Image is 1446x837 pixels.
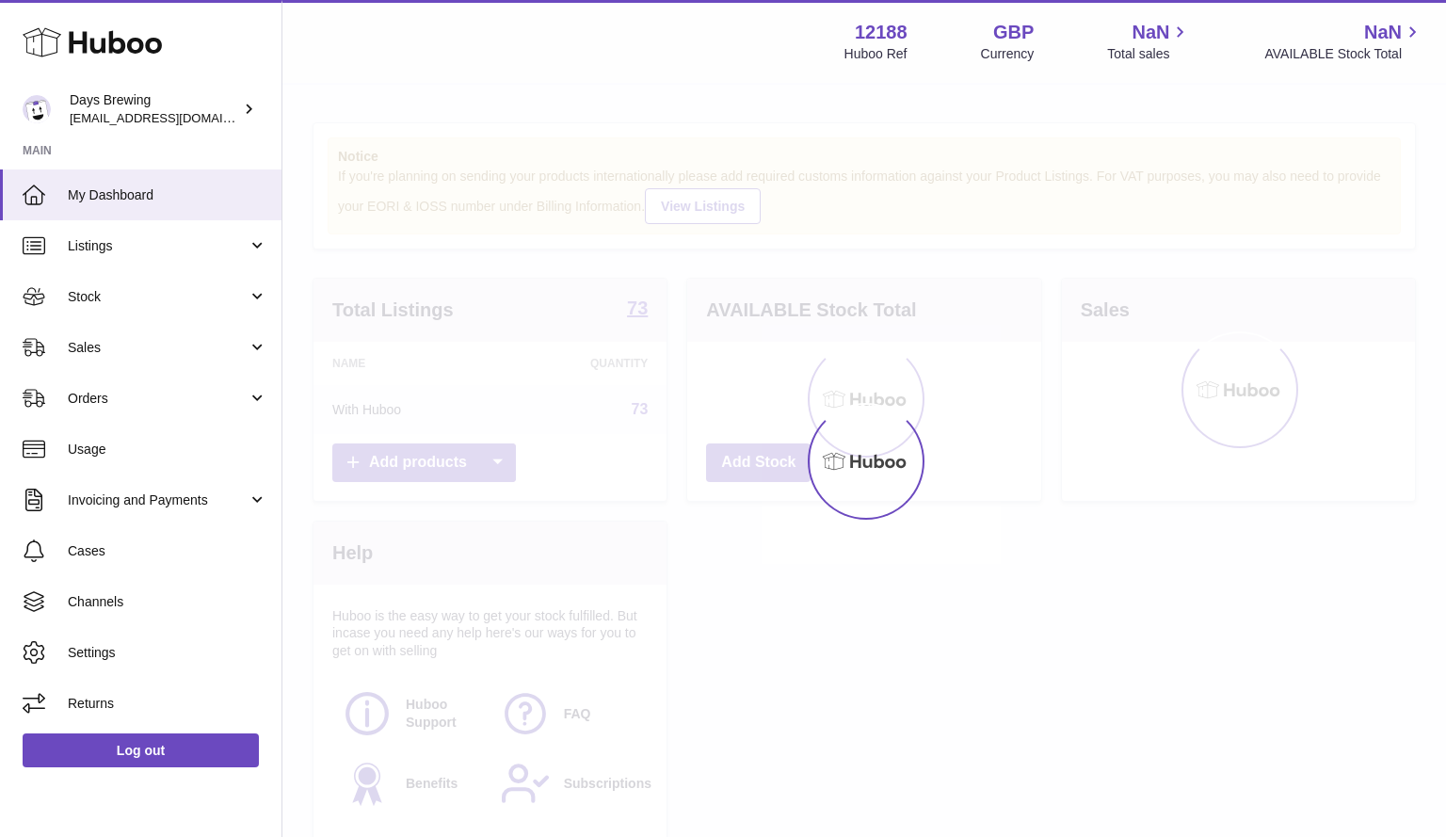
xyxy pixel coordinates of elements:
span: Returns [68,695,267,713]
strong: GBP [993,20,1034,45]
div: Huboo Ref [844,45,908,63]
span: NaN [1364,20,1402,45]
span: [EMAIL_ADDRESS][DOMAIN_NAME] [70,110,277,125]
span: NaN [1132,20,1169,45]
span: Stock [68,288,248,306]
span: Channels [68,593,267,611]
div: Currency [981,45,1035,63]
span: Listings [68,237,248,255]
div: Days Brewing [70,91,239,127]
a: NaN AVAILABLE Stock Total [1264,20,1423,63]
span: AVAILABLE Stock Total [1264,45,1423,63]
span: Cases [68,542,267,560]
span: Usage [68,441,267,459]
span: Invoicing and Payments [68,491,248,509]
span: Orders [68,390,248,408]
span: Total sales [1107,45,1191,63]
span: Settings [68,644,267,662]
strong: 12188 [855,20,908,45]
a: Log out [23,733,259,767]
span: My Dashboard [68,186,267,204]
img: helena@daysbrewing.com [23,95,51,123]
span: Sales [68,339,248,357]
a: NaN Total sales [1107,20,1191,63]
